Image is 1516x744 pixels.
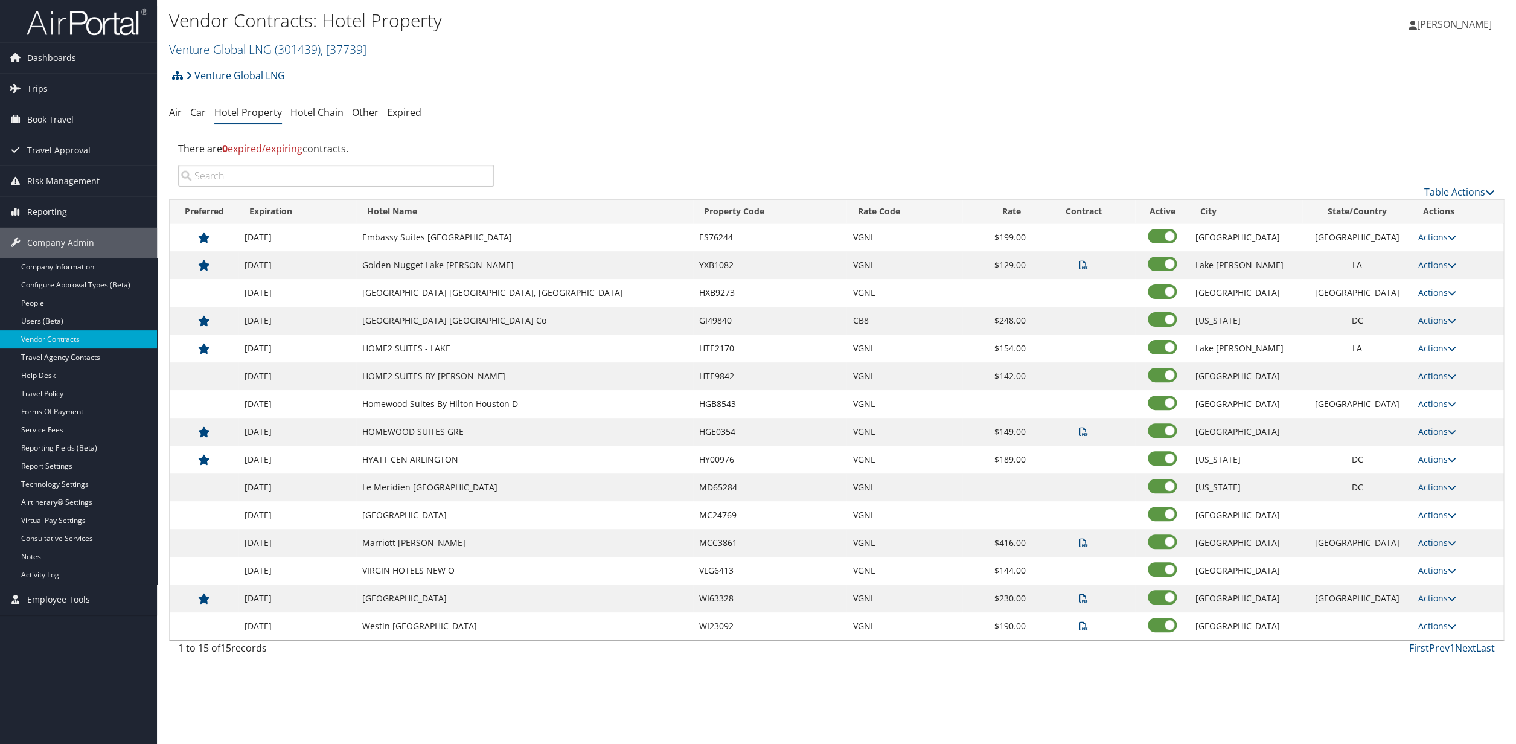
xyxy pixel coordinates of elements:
a: Actions [1418,398,1456,409]
td: $142.00 [962,362,1032,390]
th: Property Code: activate to sort column ascending [693,200,847,223]
th: Active: activate to sort column ascending [1135,200,1189,223]
a: 1 [1450,641,1455,655]
td: $416.00 [962,529,1032,557]
a: Other [352,106,379,119]
span: Travel Approval [27,135,91,165]
a: Venture Global LNG [186,63,285,88]
td: VGNL [846,390,962,418]
a: Actions [1418,565,1456,576]
td: $199.00 [962,223,1032,251]
td: $129.00 [962,251,1032,279]
td: HGB8543 [693,390,847,418]
td: [GEOGRAPHIC_DATA] [1189,612,1302,640]
th: Rate: activate to sort column ascending [962,200,1032,223]
a: Hotel Property [214,106,282,119]
td: [DATE] [238,473,356,501]
td: [DATE] [238,418,356,446]
span: Book Travel [27,104,74,135]
a: First [1409,641,1429,655]
td: VGNL [846,585,962,612]
a: Actions [1418,592,1456,604]
td: MD65284 [693,473,847,501]
a: Actions [1418,370,1456,382]
td: [GEOGRAPHIC_DATA] [1302,223,1412,251]
th: Expiration: activate to sort column ascending [238,200,356,223]
td: $189.00 [962,446,1032,473]
th: Hotel Name: activate to sort column descending [356,200,693,223]
td: VGNL [846,418,962,446]
td: [GEOGRAPHIC_DATA] [1302,279,1412,307]
td: [GEOGRAPHIC_DATA] [1189,279,1302,307]
td: HOMEWOOD SUITES GRE [356,418,693,446]
span: Risk Management [27,166,100,196]
td: [GEOGRAPHIC_DATA] [1189,390,1302,418]
span: 15 [220,641,231,655]
td: [DATE] [238,612,356,640]
td: VGNL [846,612,962,640]
a: [PERSON_NAME] [1409,6,1504,42]
div: 1 to 15 of records [178,641,494,661]
td: [GEOGRAPHIC_DATA] [1189,529,1302,557]
td: Westin [GEOGRAPHIC_DATA] [356,612,693,640]
td: CB8 [846,307,962,335]
a: Actions [1418,620,1456,632]
td: [GEOGRAPHIC_DATA] [GEOGRAPHIC_DATA], [GEOGRAPHIC_DATA] [356,279,693,307]
a: Car [190,106,206,119]
span: , [ 37739 ] [321,41,366,57]
a: Actions [1418,315,1456,326]
td: HTE9842 [693,362,847,390]
a: Actions [1418,231,1456,243]
td: HYATT CEN ARLINGTON [356,446,693,473]
td: [DATE] [238,501,356,529]
a: Actions [1418,342,1456,354]
td: $230.00 [962,585,1032,612]
td: DC [1302,307,1412,335]
td: [GEOGRAPHIC_DATA] [356,585,693,612]
td: VGNL [846,557,962,585]
td: WI63328 [693,585,847,612]
td: $144.00 [962,557,1032,585]
td: $149.00 [962,418,1032,446]
td: [DATE] [238,529,356,557]
td: VGNL [846,529,962,557]
td: VIRGIN HOTELS NEW O [356,557,693,585]
td: [GEOGRAPHIC_DATA] [356,501,693,529]
td: [DATE] [238,251,356,279]
td: Le Meridien [GEOGRAPHIC_DATA] [356,473,693,501]
td: [US_STATE] [1189,307,1302,335]
td: DC [1302,473,1412,501]
a: Expired [387,106,421,119]
td: HXB9273 [693,279,847,307]
td: Marriott [PERSON_NAME] [356,529,693,557]
td: [US_STATE] [1189,473,1302,501]
td: [GEOGRAPHIC_DATA] [1189,585,1302,612]
td: HOME2 SUITES BY [PERSON_NAME] [356,362,693,390]
td: [DATE] [238,557,356,585]
td: LA [1302,335,1412,362]
th: Preferred: activate to sort column ascending [170,200,238,223]
td: [DATE] [238,335,356,362]
th: Rate Code: activate to sort column ascending [846,200,962,223]
td: LA [1302,251,1412,279]
a: Actions [1418,537,1456,548]
th: Actions [1412,200,1503,223]
span: Reporting [27,197,67,227]
td: Golden Nugget Lake [PERSON_NAME] [356,251,693,279]
td: [DATE] [238,307,356,335]
h1: Vendor Contracts: Hotel Property [169,8,1059,33]
span: Employee Tools [27,585,90,615]
td: VGNL [846,446,962,473]
td: ES76244 [693,223,847,251]
td: [GEOGRAPHIC_DATA] [1189,501,1302,529]
a: Actions [1418,481,1456,493]
img: airportal-logo.png [27,8,147,36]
span: Trips [27,74,48,104]
th: Contract: activate to sort column ascending [1032,200,1135,223]
td: VGNL [846,279,962,307]
span: Company Admin [27,228,94,258]
td: [US_STATE] [1189,446,1302,473]
span: expired/expiring [222,142,302,155]
td: HOME2 SUITES - LAKE [356,335,693,362]
td: [GEOGRAPHIC_DATA] [GEOGRAPHIC_DATA] Co [356,307,693,335]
